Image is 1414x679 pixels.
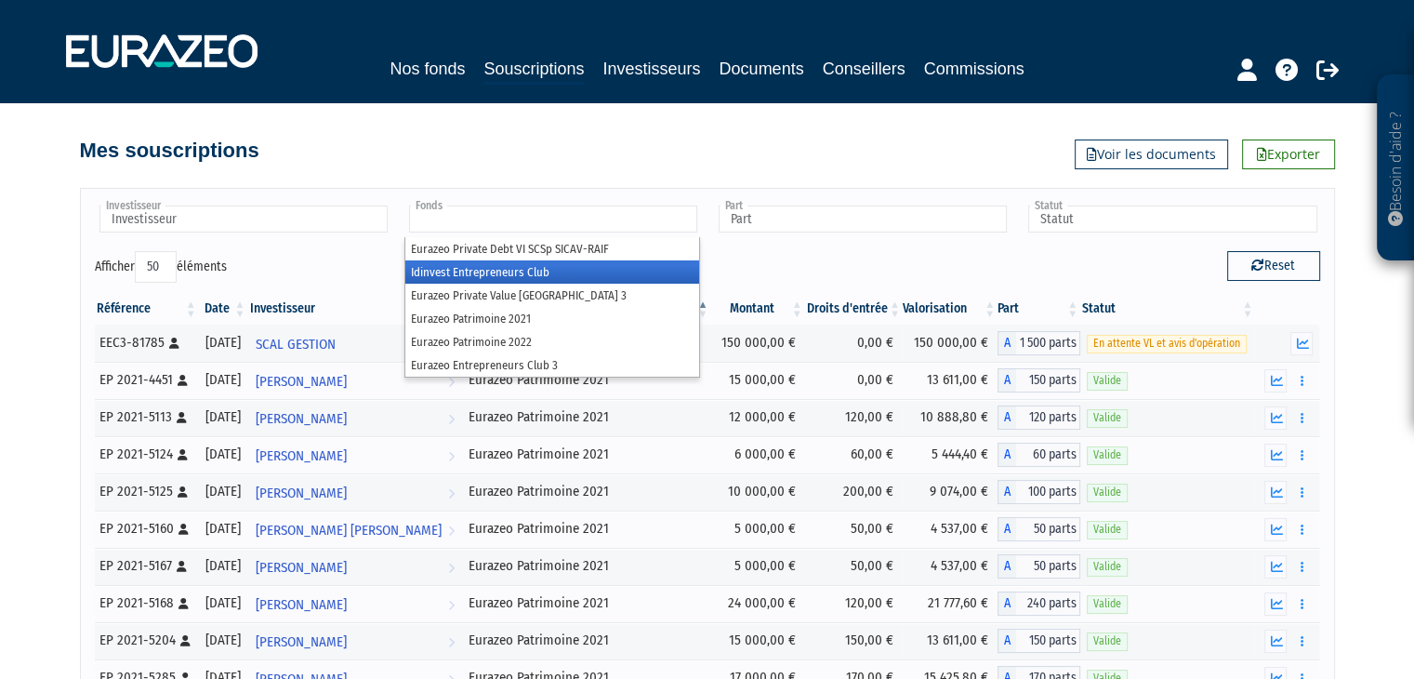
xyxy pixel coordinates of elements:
div: [DATE] [205,519,242,539]
span: Valide [1087,632,1128,650]
td: 9 074,00 € [903,473,998,511]
select: Afficheréléments [135,251,177,283]
a: [PERSON_NAME] [247,473,462,511]
div: A - Eurazeo Patrimoine 2021 [998,480,1080,504]
th: Valorisation: activer pour trier la colonne par ordre croissant [903,293,998,325]
td: 200,00 € [805,473,903,511]
span: SCAL GESTION [255,327,335,362]
a: [PERSON_NAME] [PERSON_NAME] [247,511,462,548]
th: Statut : activer pour trier la colonne par ordre croissant [1080,293,1255,325]
div: A - Eurazeo Patrimoine 2021 [998,554,1080,579]
i: [Français] Personne physique [177,412,187,423]
div: [DATE] [205,593,242,613]
th: Droits d'entrée: activer pour trier la colonne par ordre croissant [805,293,903,325]
td: 50,00 € [805,511,903,548]
div: [DATE] [205,631,242,650]
span: Valide [1087,595,1128,613]
div: EP 2021-5204 [99,631,192,650]
div: [DATE] [205,370,242,390]
span: 150 parts [1016,629,1080,653]
div: Eurazeo Patrimoine 2021 [469,593,704,613]
i: Voir l'investisseur [448,402,455,436]
div: EP 2021-4451 [99,370,192,390]
span: A [998,554,1016,579]
div: EP 2021-5124 [99,445,192,464]
li: Eurazeo Patrimoine 2021 [405,307,699,330]
div: EP 2021-5167 [99,556,192,576]
span: [PERSON_NAME] [255,588,346,622]
div: [DATE] [205,333,242,353]
span: A [998,368,1016,393]
div: Eurazeo Patrimoine 2021 [469,370,704,390]
div: A - Eurazeo Patrimoine 2021 [998,517,1080,541]
td: 5 000,00 € [710,511,804,548]
i: Voir l'investisseur [448,476,455,511]
div: Eurazeo Patrimoine 2021 [469,556,704,576]
span: Valide [1087,558,1128,576]
span: Valide [1087,409,1128,427]
div: A - Eurazeo Patrimoine 2021 [998,629,1080,653]
span: Valide [1087,484,1128,501]
div: Eurazeo Patrimoine 2021 [469,631,704,650]
td: 5 000,00 € [710,548,804,585]
span: A [998,629,1016,653]
td: 12 000,00 € [710,399,804,436]
li: Eurazeo Private Value [GEOGRAPHIC_DATA] 3 [405,284,699,307]
div: [DATE] [205,556,242,576]
div: Eurazeo Patrimoine 2021 [469,407,704,427]
a: Investisseurs [602,56,700,82]
td: 150,00 € [805,622,903,659]
span: A [998,406,1016,430]
td: 150 000,00 € [903,325,998,362]
span: [PERSON_NAME] [PERSON_NAME] [255,513,441,548]
i: [Français] Personne physique [178,486,188,498]
div: EP 2021-5125 [99,482,192,501]
span: 60 parts [1016,443,1080,467]
div: [DATE] [205,445,242,464]
a: [PERSON_NAME] [247,362,462,399]
td: 150 000,00 € [710,325,804,362]
div: Eurazeo Patrimoine 2021 [469,519,704,539]
div: [DATE] [205,407,242,427]
span: A [998,517,1016,541]
a: Documents [720,56,804,82]
a: Commissions [924,56,1024,82]
span: A [998,331,1016,355]
div: A - Eurazeo Patrimoine 2021 [998,406,1080,430]
button: Reset [1227,251,1320,281]
span: [PERSON_NAME] [255,625,346,659]
td: 24 000,00 € [710,585,804,622]
i: Voir l'investisseur [448,513,455,548]
i: Voir l'investisseur [448,365,455,399]
td: 15 000,00 € [710,622,804,659]
th: Montant: activer pour trier la colonne par ordre croissant [710,293,804,325]
td: 10 000,00 € [710,473,804,511]
span: [PERSON_NAME] [255,476,346,511]
i: Voir l'investisseur [448,588,455,622]
i: [Français] Personne physique [178,449,188,460]
td: 4 537,00 € [903,548,998,585]
i: [Français] Personne physique [177,561,187,572]
div: A - Eurazeo Entrepreneurs Club 3 [998,331,1080,355]
td: 0,00 € [805,362,903,399]
span: A [998,443,1016,467]
label: Afficher éléments [95,251,227,283]
div: EEC3-81785 [99,333,192,353]
td: 50,00 € [805,548,903,585]
div: EP 2021-5160 [99,519,192,539]
div: Eurazeo Patrimoine 2021 [469,445,704,464]
a: [PERSON_NAME] [247,548,462,585]
td: 6 000,00 € [710,436,804,473]
a: Voir les documents [1075,140,1228,169]
li: Idinvest Entrepreneurs Club [405,260,699,284]
a: Conseillers [823,56,905,82]
a: [PERSON_NAME] [247,585,462,622]
span: [PERSON_NAME] [255,402,346,436]
th: Investisseur: activer pour trier la colonne par ordre croissant [247,293,462,325]
span: Valide [1087,521,1128,539]
span: [PERSON_NAME] [255,439,346,473]
div: [DATE] [205,482,242,501]
td: 0,00 € [805,325,903,362]
div: A - Eurazeo Patrimoine 2021 [998,368,1080,393]
span: En attente VL et avis d'opération [1087,335,1247,353]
